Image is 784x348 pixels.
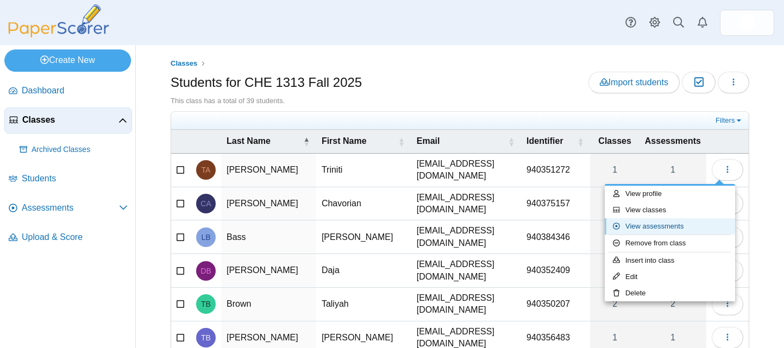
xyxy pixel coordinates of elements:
td: [PERSON_NAME] [316,220,411,254]
span: Identifier [526,136,563,145]
a: Filters [713,115,746,126]
div: This class has a total of 39 students. [171,96,749,106]
span: First Name : Activate to sort [398,130,405,153]
span: Email [417,136,440,145]
span: Classes [22,114,118,126]
a: 1 [590,220,639,254]
span: Archived Classes [32,144,128,155]
a: Archived Classes [15,137,132,163]
span: Students [22,173,128,185]
a: Upload & Score [4,225,132,251]
span: Classes [171,59,197,67]
a: Import students [588,72,680,93]
td: 940351272 [521,154,590,187]
td: [PERSON_NAME] [221,187,316,221]
span: John Merle [738,14,756,31]
a: 2 [639,288,706,321]
td: 940384346 [521,220,590,254]
td: Daja [316,254,411,288]
a: Edit [605,269,735,285]
a: 1 [590,187,639,220]
td: [EMAIL_ADDRESS][DOMAIN_NAME] [411,254,521,288]
td: [EMAIL_ADDRESS][DOMAIN_NAME] [411,288,521,321]
span: Assessments [645,136,701,145]
a: Students [4,166,132,192]
td: 940375157 [521,187,590,221]
a: Create New [4,49,131,71]
td: Bass [221,220,316,254]
span: Triniti Alston [202,166,211,174]
a: View assessments [605,218,735,235]
span: Identifier : Activate to sort [577,130,584,153]
td: [PERSON_NAME] [221,254,316,288]
a: Dashboard [4,78,132,104]
a: Insert into class [605,252,735,269]
span: Classes [598,136,631,145]
span: Last Name [227,136,271,145]
td: Taliyah [316,288,411,321]
span: First Name [322,136,367,145]
h1: Students for CHE 1313 Fall 2025 [171,73,362,92]
td: Chavorian [316,187,411,221]
span: Levion Bass [201,233,210,241]
span: Assessments [22,202,119,214]
span: Import students [600,78,668,87]
td: [EMAIL_ADDRESS][DOMAIN_NAME] [411,154,521,187]
a: 1 [590,154,639,187]
span: Dashboard [22,85,128,97]
a: Delete [605,285,735,301]
span: Daja Bethea [200,267,211,275]
span: Chavorian Atkins [200,200,211,207]
a: View classes [605,202,735,218]
a: Classes [4,107,132,134]
a: Remove from class [605,235,735,251]
a: Classes [168,57,200,71]
a: PaperScorer [4,30,113,39]
td: [EMAIL_ADDRESS][DOMAIN_NAME] [411,220,521,254]
td: [EMAIL_ADDRESS][DOMAIN_NAME] [411,187,521,221]
a: 1 [639,154,706,187]
td: 940350207 [521,288,590,321]
td: [PERSON_NAME] [221,154,316,187]
a: View profile [605,186,735,202]
img: PaperScorer [4,4,113,37]
a: ps.WOjabKFp3inL8Uyd [720,10,774,36]
a: 2 [590,288,639,321]
a: Alerts [691,11,714,35]
td: Triniti [316,154,411,187]
span: Email : Activate to sort [508,130,515,153]
span: Tanaya Bulluck [201,334,211,341]
td: 940352409 [521,254,590,288]
span: Taliyah Brown [201,300,211,308]
span: Last Name : Activate to invert sorting [303,130,310,153]
span: Upload & Score [22,231,128,243]
td: Brown [221,288,316,321]
a: Assessments [4,195,132,222]
img: ps.WOjabKFp3inL8Uyd [738,14,756,31]
a: 1 [590,254,639,287]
